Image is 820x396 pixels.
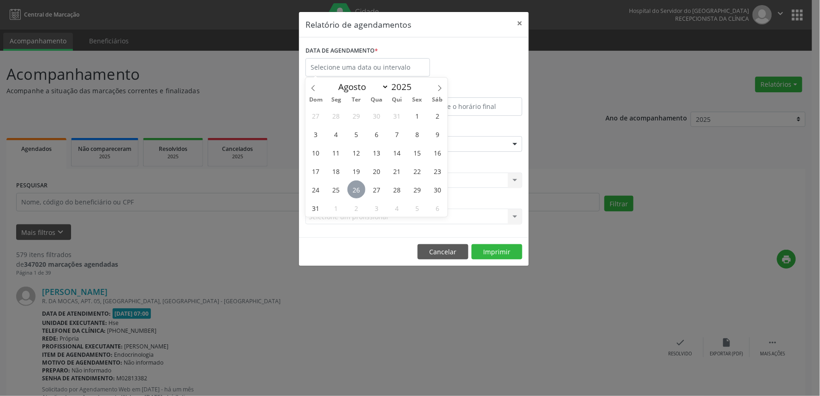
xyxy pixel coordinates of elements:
[327,162,345,180] span: Agosto 18, 2025
[429,199,447,217] span: Setembro 6, 2025
[347,125,365,143] span: Agosto 5, 2025
[327,125,345,143] span: Agosto 4, 2025
[408,162,426,180] span: Agosto 22, 2025
[388,125,406,143] span: Agosto 7, 2025
[327,107,345,125] span: Julho 28, 2025
[429,144,447,162] span: Agosto 16, 2025
[418,244,468,260] button: Cancelar
[305,97,326,103] span: Dom
[327,180,345,198] span: Agosto 25, 2025
[416,83,522,97] label: ATÉ
[368,144,386,162] span: Agosto 13, 2025
[307,107,325,125] span: Julho 27, 2025
[368,107,386,125] span: Julho 30, 2025
[388,199,406,217] span: Setembro 4, 2025
[347,162,365,180] span: Agosto 19, 2025
[305,44,378,58] label: DATA DE AGENDAMENTO
[368,162,386,180] span: Agosto 20, 2025
[307,199,325,217] span: Agosto 31, 2025
[388,144,406,162] span: Agosto 14, 2025
[368,180,386,198] span: Agosto 27, 2025
[347,107,365,125] span: Julho 29, 2025
[388,107,406,125] span: Julho 31, 2025
[389,81,419,93] input: Year
[407,97,427,103] span: Sex
[368,125,386,143] span: Agosto 6, 2025
[347,180,365,198] span: Agosto 26, 2025
[408,144,426,162] span: Agosto 15, 2025
[326,97,346,103] span: Seg
[429,162,447,180] span: Agosto 23, 2025
[307,125,325,143] span: Agosto 3, 2025
[472,244,522,260] button: Imprimir
[334,80,389,93] select: Month
[347,144,365,162] span: Agosto 12, 2025
[388,162,406,180] span: Agosto 21, 2025
[368,199,386,217] span: Setembro 3, 2025
[307,180,325,198] span: Agosto 24, 2025
[429,125,447,143] span: Agosto 9, 2025
[510,12,529,35] button: Close
[388,180,406,198] span: Agosto 28, 2025
[429,180,447,198] span: Agosto 30, 2025
[427,97,448,103] span: Sáb
[305,18,411,30] h5: Relatório de agendamentos
[307,144,325,162] span: Agosto 10, 2025
[408,125,426,143] span: Agosto 8, 2025
[307,162,325,180] span: Agosto 17, 2025
[327,144,345,162] span: Agosto 11, 2025
[305,58,430,77] input: Selecione uma data ou intervalo
[346,97,366,103] span: Ter
[416,97,522,116] input: Selecione o horário final
[408,199,426,217] span: Setembro 5, 2025
[408,180,426,198] span: Agosto 29, 2025
[327,199,345,217] span: Setembro 1, 2025
[387,97,407,103] span: Qui
[366,97,387,103] span: Qua
[347,199,365,217] span: Setembro 2, 2025
[429,107,447,125] span: Agosto 2, 2025
[408,107,426,125] span: Agosto 1, 2025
